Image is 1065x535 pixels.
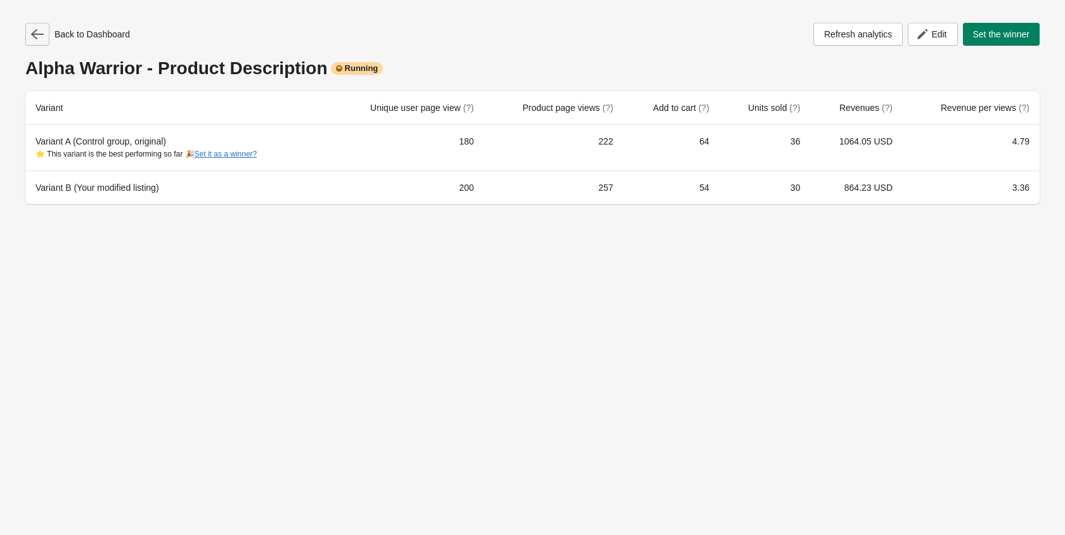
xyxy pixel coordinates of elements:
[463,103,474,113] span: (?)
[484,171,624,204] td: 257
[623,125,719,171] td: 64
[789,103,800,113] span: (?)
[748,103,800,113] span: Units sold
[370,103,474,113] span: Unique user page view
[331,62,384,75] div: Running
[973,29,1030,39] span: Set the winner
[35,181,318,194] div: Variant B (Your modified listing)
[903,171,1040,204] td: 3.36
[699,103,709,113] span: (?)
[25,91,328,125] th: Variant
[35,148,318,160] div: ⭐ This variant is the best performing so far 🎉
[810,171,903,204] td: 864.23 USD
[25,58,1040,79] div: Alpha Warrior - Product Description
[35,135,318,160] div: Variant A (Control group, original)
[623,171,719,204] td: 54
[484,125,624,171] td: 222
[602,103,613,113] span: (?)
[941,103,1029,113] span: Revenue per views
[903,125,1040,171] td: 4.79
[810,125,903,171] td: 1064.05 USD
[882,103,893,113] span: (?)
[963,23,1040,46] button: Set the winner
[522,103,613,113] span: Product page views
[328,171,484,204] td: 200
[1019,103,1029,113] span: (?)
[720,171,811,204] td: 30
[908,23,957,46] button: Edit
[653,103,709,113] span: Add to cart
[824,29,892,39] span: Refresh analytics
[839,103,893,113] span: Revenues
[720,125,811,171] td: 36
[328,125,484,171] td: 180
[813,23,903,46] button: Refresh analytics
[25,23,130,46] div: Back to Dashboard
[195,150,257,158] button: Set it as a winner?
[931,29,946,39] span: Edit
